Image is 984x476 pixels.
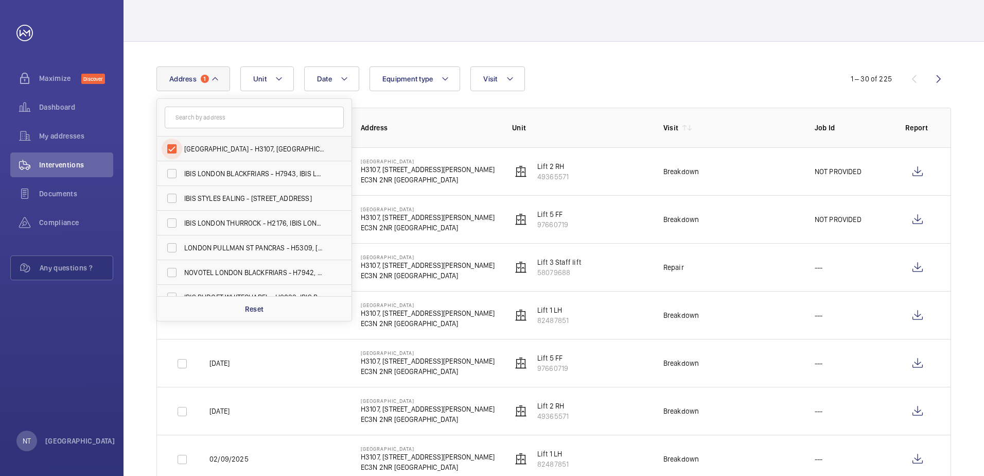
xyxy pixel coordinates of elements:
span: Equipment type [382,75,433,83]
p: NOT PROVIDED [815,166,862,177]
p: Lift 5 FF [537,209,568,219]
p: EC3N 2NR [GEOGRAPHIC_DATA] [361,462,495,472]
p: [GEOGRAPHIC_DATA] [361,302,495,308]
div: 1 – 30 of 225 [851,74,892,84]
div: Breakdown [663,358,699,368]
span: IBIS LONDON THURROCK - H2176, IBIS LONDON THURROCK, [STREET_ADDRESS] [184,218,326,228]
p: Lift 1 LH [537,305,569,315]
p: --- [815,406,823,416]
p: [DATE] [209,406,230,416]
p: Lift 1 LH [537,449,569,459]
span: IBIS STYLES EALING - [STREET_ADDRESS] [184,193,326,203]
img: elevator.svg [515,453,527,465]
span: Compliance [39,217,113,228]
span: NOVOTEL LONDON BLACKFRIARS - H7942, NOVOTEL LONDON BLACKFRIARS, [STREET_ADDRESS] [184,267,326,278]
p: Lift 5 FF [537,353,568,363]
p: NOT PROVIDED [815,214,862,225]
img: elevator.svg [515,357,527,369]
div: Repair [663,262,684,273]
p: [GEOGRAPHIC_DATA] [361,206,495,212]
p: [DATE] [209,358,230,368]
input: Search by address [165,107,344,128]
p: Unit [512,123,647,133]
p: 97660719 [537,363,568,373]
p: Lift 3 Staff lift [537,257,581,267]
p: [GEOGRAPHIC_DATA] [361,350,495,356]
p: EC3N 2NR [GEOGRAPHIC_DATA] [361,223,495,233]
p: [GEOGRAPHIC_DATA] [45,436,115,446]
p: EC3N 2NR [GEOGRAPHIC_DATA] [361,366,495,377]
p: 49365571 [537,411,569,421]
img: elevator.svg [515,405,527,417]
p: H3107, [STREET_ADDRESS][PERSON_NAME] [361,260,495,270]
span: Discover [81,74,105,84]
p: --- [815,310,823,320]
div: Breakdown [663,454,699,464]
p: [GEOGRAPHIC_DATA] [361,254,495,260]
p: [GEOGRAPHIC_DATA] [361,158,495,164]
p: Report [905,123,930,133]
span: LONDON PULLMAN ST PANCRAS - H5309, [GEOGRAPHIC_DATA], [STREET_ADDRESS] [184,243,326,253]
p: Reset [245,304,264,314]
p: H3107, [STREET_ADDRESS][PERSON_NAME] [361,404,495,414]
img: elevator.svg [515,165,527,178]
span: Visit [483,75,497,83]
p: --- [815,358,823,368]
img: elevator.svg [515,309,527,321]
p: 02/09/2025 [209,454,249,464]
p: 49365571 [537,172,569,182]
button: Date [304,66,359,91]
p: Lift 2 RH [537,401,569,411]
span: IBIS LONDON BLACKFRIARS - H7943, IBIS LONDON BLACKFRIARS, [STREET_ADDRESS] [184,168,326,179]
p: H3107, [STREET_ADDRESS][PERSON_NAME] [361,308,495,318]
p: EC3N 2NR [GEOGRAPHIC_DATA] [361,270,495,281]
p: EC3N 2NR [GEOGRAPHIC_DATA] [361,318,495,329]
p: 58079688 [537,267,581,278]
p: EC3N 2NR [GEOGRAPHIC_DATA] [361,414,495,424]
p: NT [23,436,31,446]
p: EC3N 2NR [GEOGRAPHIC_DATA] [361,175,495,185]
p: H3107, [STREET_ADDRESS][PERSON_NAME] [361,356,495,366]
button: Visit [470,66,524,91]
p: H3107, [STREET_ADDRESS][PERSON_NAME] [361,164,495,175]
p: 97660719 [537,219,568,230]
div: Breakdown [663,406,699,416]
span: Any questions ? [40,263,113,273]
button: Equipment type [370,66,461,91]
p: [GEOGRAPHIC_DATA] [361,446,495,452]
span: 1 [201,75,209,83]
p: 82487851 [537,459,569,469]
p: Address [361,123,496,133]
p: Visit [663,123,679,133]
span: Address [169,75,197,83]
span: Dashboard [39,102,113,112]
button: Address1 [156,66,230,91]
img: elevator.svg [515,213,527,226]
span: Unit [253,75,267,83]
span: IBIS BUDGET WHITECHAPEL - H8033, IBIS BUDGET WHITECHAPEL, [STREET_ADDRESS] [184,292,326,302]
span: Documents [39,189,113,199]
div: Breakdown [663,214,699,225]
p: --- [815,454,823,464]
span: My addresses [39,131,113,141]
p: [GEOGRAPHIC_DATA] [361,398,495,404]
span: [GEOGRAPHIC_DATA] - H3107, [GEOGRAPHIC_DATA], [STREET_ADDRESS][PERSON_NAME] [184,144,326,154]
span: Interventions [39,160,113,170]
button: Unit [240,66,294,91]
p: --- [815,262,823,273]
div: Breakdown [663,166,699,177]
img: elevator.svg [515,261,527,274]
p: Lift 2 RH [537,161,569,172]
span: Date [317,75,332,83]
p: 82487851 [537,315,569,326]
p: Job Id [815,123,889,133]
p: H3107, [STREET_ADDRESS][PERSON_NAME] [361,452,495,462]
span: Maximize [39,73,81,83]
p: H3107, [STREET_ADDRESS][PERSON_NAME] [361,212,495,223]
div: Breakdown [663,310,699,320]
